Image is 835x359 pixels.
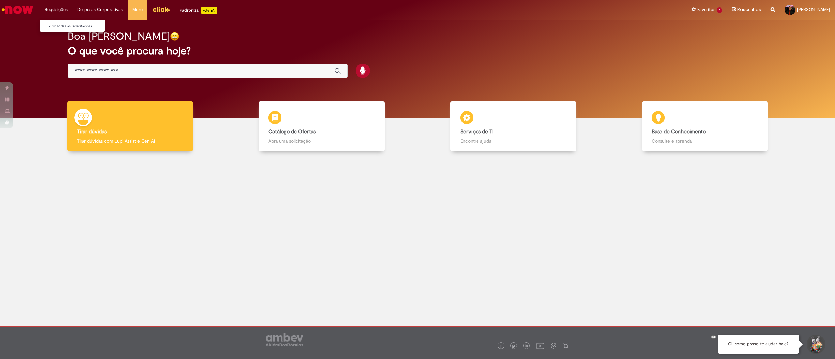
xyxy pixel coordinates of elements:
[732,7,761,13] a: Rascunhos
[34,101,226,151] a: Tirar dúvidas Tirar dúvidas com Lupi Assist e Gen Ai
[180,7,217,14] div: Padroniza
[512,345,515,348] img: logo_footer_twitter.png
[525,344,528,348] img: logo_footer_linkedin.png
[152,5,170,14] img: click_logo_yellow_360x200.png
[652,128,706,135] b: Base de Conhecimento
[609,101,801,151] a: Base de Conhecimento Consulte e aprenda
[551,343,556,349] img: logo_footer_workplace.png
[417,101,609,151] a: Serviços de TI Encontre ajuda
[45,7,68,13] span: Requisições
[460,128,493,135] b: Serviços de TI
[717,7,722,13] span: 6
[737,7,761,13] span: Rascunhos
[268,138,375,144] p: Abra uma solicitação
[40,20,105,32] ul: Requisições
[170,32,179,41] img: happy-face.png
[718,335,799,354] div: Oi, como posso te ajudar hoje?
[268,128,316,135] b: Catálogo de Ofertas
[806,335,825,354] button: Iniciar Conversa de Suporte
[652,138,758,144] p: Consulte e aprenda
[1,3,34,16] img: ServiceNow
[201,7,217,14] p: +GenAi
[797,7,830,12] span: [PERSON_NAME]
[77,138,183,144] p: Tirar dúvidas com Lupi Assist e Gen Ai
[132,7,143,13] span: More
[68,45,767,57] h2: O que você procura hoje?
[563,343,569,349] img: logo_footer_naosei.png
[68,31,170,42] h2: Boa [PERSON_NAME]
[536,341,544,350] img: logo_footer_youtube.png
[226,101,418,151] a: Catálogo de Ofertas Abra uma solicitação
[697,7,715,13] span: Favoritos
[40,23,112,30] a: Exibir Todas as Solicitações
[77,7,123,13] span: Despesas Corporativas
[499,345,503,348] img: logo_footer_facebook.png
[77,128,107,135] b: Tirar dúvidas
[460,138,567,144] p: Encontre ajuda
[266,333,303,346] img: logo_footer_ambev_rotulo_gray.png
